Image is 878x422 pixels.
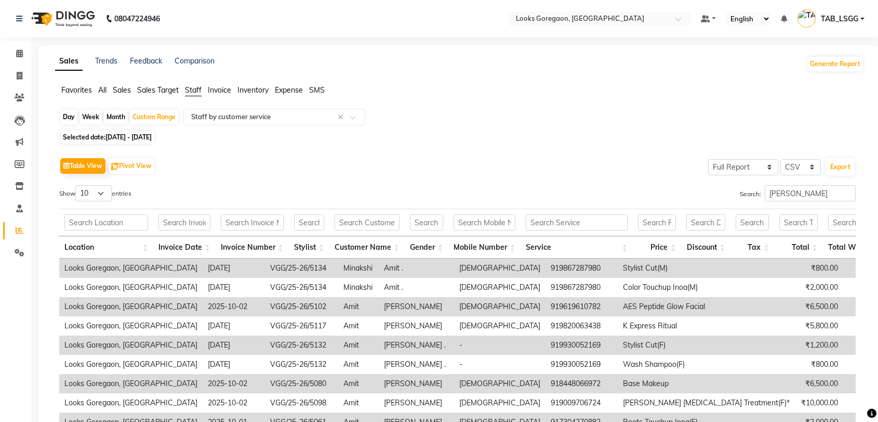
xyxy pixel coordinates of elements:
span: Invoice [208,85,231,95]
th: Tax: activate to sort column ascending [730,236,775,259]
td: [PERSON_NAME] [379,393,454,413]
td: Stylist Cut(F) [618,336,795,355]
td: ₹800.00 [795,259,843,278]
input: Search Invoice Number [221,214,284,231]
th: Invoice Date: activate to sort column ascending [153,236,216,259]
th: Discount: activate to sort column ascending [681,236,730,259]
input: Search Invoice Date [158,214,210,231]
span: Selected date: [60,131,154,144]
img: pivot.png [111,163,119,171]
td: [DEMOGRAPHIC_DATA] [454,278,546,297]
th: Location: activate to sort column ascending [59,236,153,259]
td: 919619610782 [546,297,618,316]
td: [DEMOGRAPHIC_DATA] [454,374,546,393]
td: Looks Goregaon, [GEOGRAPHIC_DATA] [59,374,203,393]
td: ₹10,000.00 [795,393,843,413]
td: Amit [338,297,379,316]
img: logo [26,4,98,33]
label: Show entries [59,185,131,201]
button: Table View [60,158,105,174]
select: Showentries [75,185,112,201]
td: Looks Goregaon, [GEOGRAPHIC_DATA] [59,355,203,374]
td: [PERSON_NAME] . [379,336,454,355]
span: TAB_LSGG [821,14,858,24]
label: Search: [740,185,856,201]
td: 918448066972 [546,374,618,393]
td: Minakshi [338,259,379,278]
input: Search Total [779,214,817,231]
td: [DATE] [203,259,265,278]
td: ₹5,800.00 [795,316,843,336]
td: ₹2,000.00 [795,278,843,297]
b: 08047224946 [114,4,160,33]
span: Sales Target [137,85,179,95]
span: Clear all [338,112,347,123]
th: Mobile Number: activate to sort column ascending [448,236,521,259]
td: Amit . [379,278,454,297]
td: 919009706724 [546,393,618,413]
input: Search Service [526,214,628,231]
td: [DEMOGRAPHIC_DATA] [454,393,546,413]
span: SMS [309,85,325,95]
td: ₹800.00 [795,355,843,374]
button: Export [826,158,855,176]
td: AES Peptide Glow Facial [618,297,795,316]
td: [PERSON_NAME] [MEDICAL_DATA] Treatment(F)* [618,393,795,413]
input: Search Mobile Number [454,214,515,231]
td: [PERSON_NAME] . [379,355,454,374]
td: Amit [338,374,379,393]
input: Search Tax [736,214,769,231]
th: Gender: activate to sort column ascending [405,236,448,259]
th: Customer Name: activate to sort column ascending [329,236,405,259]
span: Sales [113,85,131,95]
th: Total: activate to sort column ascending [774,236,822,259]
th: Service: activate to sort column ascending [521,236,633,259]
div: Week [79,110,102,124]
a: Feedback [130,56,162,66]
td: ₹6,500.00 [795,297,843,316]
td: [DATE] [203,278,265,297]
td: Minakshi [338,278,379,297]
td: Amit [338,393,379,413]
td: VGG/25-26/5080 [265,374,338,393]
td: [DATE] [203,355,265,374]
td: 919867287980 [546,278,618,297]
td: Amit [338,355,379,374]
td: 2025-10-02 [203,393,265,413]
td: VGG/25-26/5132 [265,336,338,355]
th: Stylist: activate to sort column ascending [289,236,329,259]
div: Day [60,110,77,124]
td: Amit . [379,259,454,278]
td: K Express Ritual [618,316,795,336]
td: 919867287980 [546,259,618,278]
img: TAB_LSGG [797,9,816,28]
td: VGG/25-26/5102 [265,297,338,316]
td: Stylist Cut(M) [618,259,795,278]
a: Trends [95,56,117,66]
td: 2025-10-02 [203,297,265,316]
input: Search Location [64,214,148,231]
td: [DEMOGRAPHIC_DATA] [454,297,546,316]
td: Looks Goregaon, [GEOGRAPHIC_DATA] [59,259,203,278]
td: 919930052169 [546,336,618,355]
td: [DATE] [203,316,265,336]
th: Price: activate to sort column ascending [633,236,681,259]
input: Search Price [638,214,676,231]
input: Search Discount [686,214,725,231]
td: [DATE] [203,336,265,355]
span: Expense [275,85,303,95]
td: Color Touchup Inoa(M) [618,278,795,297]
td: [DEMOGRAPHIC_DATA] [454,259,546,278]
td: - [454,355,546,374]
td: Looks Goregaon, [GEOGRAPHIC_DATA] [59,336,203,355]
td: [PERSON_NAME] [379,316,454,336]
td: VGG/25-26/5098 [265,393,338,413]
div: Custom Range [130,110,178,124]
input: Search Stylist [294,214,324,231]
td: VGG/25-26/5134 [265,259,338,278]
th: Invoice Number: activate to sort column ascending [216,236,289,259]
a: Sales [55,52,83,71]
td: [PERSON_NAME] [379,374,454,393]
td: Wash Shampoo(F) [618,355,795,374]
span: All [98,85,107,95]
